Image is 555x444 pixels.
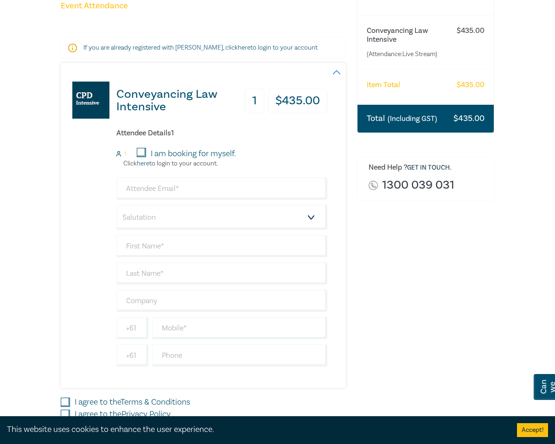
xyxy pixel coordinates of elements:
a: here [137,159,149,168]
h3: $ 435.00 [453,113,485,125]
small: (Attendance: Live Stream ) [367,50,447,59]
a: here [238,44,250,52]
input: Mobile* [152,317,328,339]
h6: Attendee Details 1 [116,129,328,138]
input: First Name* [116,235,328,257]
p: If you are already registered with [PERSON_NAME], click to login to your account [83,43,324,52]
input: Phone [152,344,328,367]
a: Privacy Policy [121,409,171,419]
div: This website uses cookies to enhance the user experience. [7,424,503,436]
h6: Need Help ? . [369,163,487,172]
small: (Including GST) [388,114,437,123]
label: I agree to the [75,408,171,420]
a: Get in touch [407,164,450,172]
h3: Total [367,113,437,125]
h5: Event Attendance [61,0,346,12]
h6: Item Total [367,81,400,89]
button: Accept cookies [517,423,548,437]
input: Attendee Email* [116,178,328,200]
input: +61 [116,317,148,339]
input: +61 [116,344,148,367]
h3: $ 435.00 [268,88,327,114]
label: I agree to the [75,396,190,408]
input: Company [116,290,328,312]
h6: $ 435.00 [457,26,485,35]
input: Last Name* [116,262,328,285]
h3: Conveyancing Law Intensive [116,88,244,113]
h3: 1 [245,88,264,114]
img: Conveyancing Law Intensive [72,82,109,119]
label: I am booking for myself. [151,148,236,160]
h6: Conveyancing Law Intensive [367,26,447,44]
p: Click to login to your account. [116,160,218,167]
a: 1300 039 031 [382,179,454,191]
small: 1 [124,151,126,157]
h6: $ 435.00 [457,81,485,89]
a: Terms & Conditions [121,397,190,407]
